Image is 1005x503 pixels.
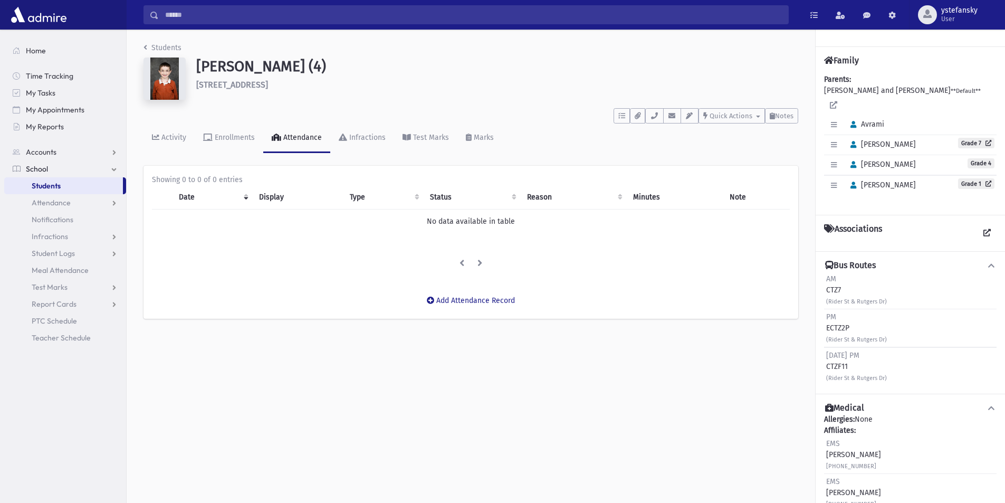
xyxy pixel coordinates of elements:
[824,74,997,206] div: [PERSON_NAME] and [PERSON_NAME]
[196,58,798,75] h1: [PERSON_NAME] (4)
[26,147,56,157] span: Accounts
[152,210,790,234] td: No data available in table
[826,312,836,321] span: PM
[26,88,55,98] span: My Tasks
[26,105,84,115] span: My Appointments
[710,112,752,120] span: Quick Actions
[4,329,126,346] a: Teacher Schedule
[4,279,126,296] a: Test Marks
[4,42,126,59] a: Home
[26,46,46,55] span: Home
[4,312,126,329] a: PTC Schedule
[173,185,252,210] th: Date: activate to sort column ascending
[4,211,126,228] a: Notifications
[143,42,181,58] nav: breadcrumb
[4,296,126,312] a: Report Cards
[253,185,343,210] th: Display
[4,194,126,211] a: Attendance
[824,426,856,435] b: Affiliates:
[826,336,887,343] small: (Rider St & Rutgers Dr)
[698,108,765,124] button: Quick Actions
[4,262,126,279] a: Meal Attendance
[826,463,876,470] small: [PHONE_NUMBER]
[826,311,887,345] div: ECTZ2P
[941,15,978,23] span: User
[824,415,855,424] b: Allergies:
[343,185,424,210] th: Type: activate to sort column ascending
[775,112,793,120] span: Notes
[32,265,89,275] span: Meal Attendance
[26,71,73,81] span: Time Tracking
[846,181,916,189] span: [PERSON_NAME]
[824,260,997,271] button: Bus Routes
[958,138,994,148] a: Grade 7
[213,133,255,142] div: Enrollments
[263,124,330,153] a: Attendance
[723,185,790,210] th: Note
[824,55,859,65] h4: Family
[4,101,126,118] a: My Appointments
[420,291,522,310] button: Add Attendance Record
[4,118,126,135] a: My Reports
[4,144,126,160] a: Accounts
[159,133,186,142] div: Activity
[281,133,322,142] div: Attendance
[32,215,73,224] span: Notifications
[347,133,386,142] div: Infractions
[826,350,887,383] div: CTZF11
[4,160,126,177] a: School
[143,124,195,153] a: Activity
[825,260,876,271] h4: Bus Routes
[824,403,997,414] button: Medical
[826,438,881,471] div: [PERSON_NAME]
[4,84,126,101] a: My Tasks
[143,43,181,52] a: Students
[4,177,123,194] a: Students
[978,224,997,243] a: View all Associations
[457,124,502,153] a: Marks
[627,185,723,210] th: Minutes
[846,140,916,149] span: [PERSON_NAME]
[4,245,126,262] a: Student Logs
[4,68,126,84] a: Time Tracking
[825,403,864,414] h4: Medical
[32,333,91,343] span: Teacher Schedule
[394,124,457,153] a: Test Marks
[32,299,76,309] span: Report Cards
[196,80,798,90] h6: [STREET_ADDRESS]
[826,375,887,382] small: (Rider St & Rutgers Dr)
[411,133,449,142] div: Test Marks
[32,181,61,191] span: Students
[968,158,994,168] span: Grade 4
[159,5,788,24] input: Search
[32,316,77,326] span: PTC Schedule
[521,185,627,210] th: Reason: activate to sort column ascending
[152,174,790,185] div: Showing 0 to 0 of 0 entries
[472,133,494,142] div: Marks
[195,124,263,153] a: Enrollments
[32,198,71,207] span: Attendance
[824,224,882,243] h4: Associations
[4,228,126,245] a: Infractions
[826,477,840,486] span: EMS
[826,439,840,448] span: EMS
[32,232,68,241] span: Infractions
[826,273,887,307] div: CTZ7
[824,75,851,84] b: Parents:
[330,124,394,153] a: Infractions
[846,160,916,169] span: [PERSON_NAME]
[765,108,798,124] button: Notes
[32,282,68,292] span: Test Marks
[8,4,69,25] img: AdmirePro
[424,185,520,210] th: Status: activate to sort column ascending
[941,6,978,15] span: ystefansky
[826,274,836,283] span: AM
[26,164,48,174] span: School
[958,178,994,189] a: Grade 1
[826,298,887,305] small: (Rider St & Rutgers Dr)
[826,351,859,360] span: [DATE] PM
[26,122,64,131] span: My Reports
[846,120,884,129] span: Avrami
[32,249,75,258] span: Student Logs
